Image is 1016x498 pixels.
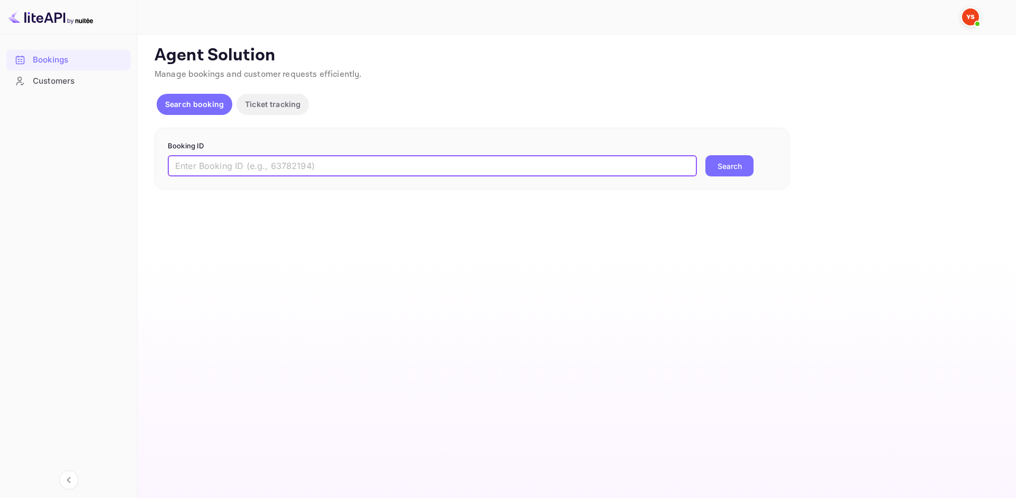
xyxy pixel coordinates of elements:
[155,45,997,66] p: Agent Solution
[59,470,78,490] button: Collapse navigation
[6,50,131,69] a: Bookings
[168,141,776,152] p: Booking ID
[168,155,697,176] input: Enter Booking ID (e.g., 63782194)
[155,69,362,80] span: Manage bookings and customer requests efficiently.
[33,54,125,66] div: Bookings
[962,8,979,25] img: Yandex Support
[6,71,131,92] div: Customers
[165,99,224,110] p: Search booking
[6,50,131,70] div: Bookings
[705,155,754,176] button: Search
[6,71,131,91] a: Customers
[8,8,93,25] img: LiteAPI logo
[33,75,125,87] div: Customers
[245,99,301,110] p: Ticket tracking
